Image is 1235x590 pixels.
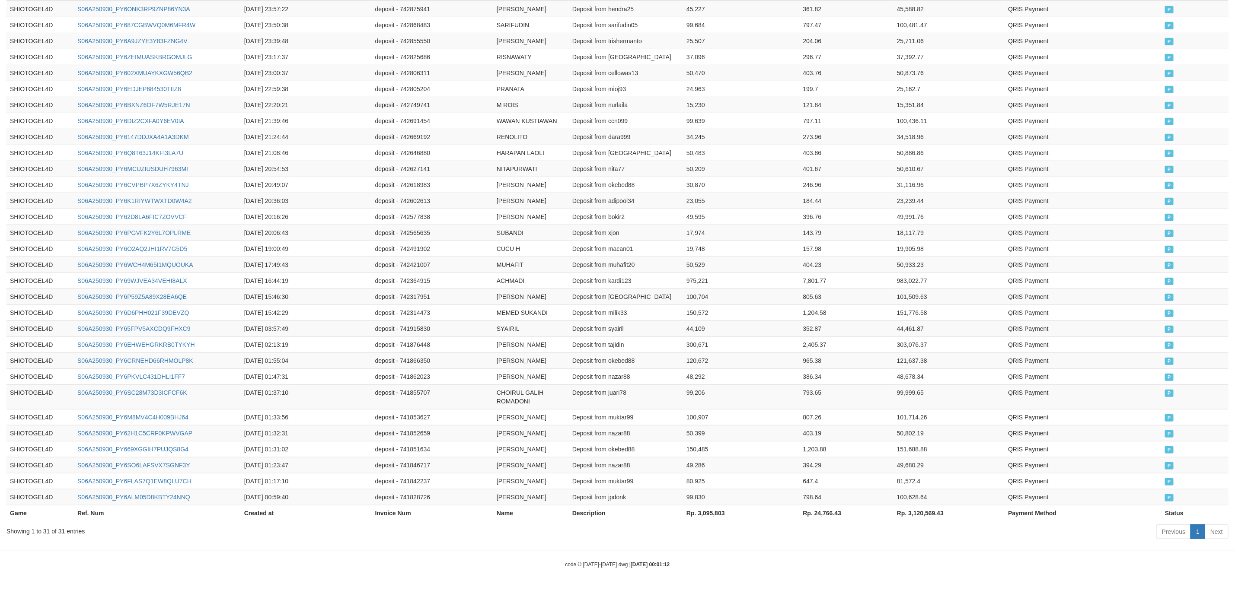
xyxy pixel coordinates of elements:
[799,81,893,97] td: 199.7
[493,368,569,384] td: [PERSON_NAME]
[6,145,74,161] td: SHIOTOGEL4D
[6,49,74,65] td: SHIOTOGEL4D
[894,129,1005,145] td: 34,518.96
[894,289,1005,305] td: 101,509.63
[1165,134,1174,141] span: PAID
[77,102,190,108] a: S06A250930_PY6BXNZ6OF7W5RJE17N
[569,17,683,33] td: Deposit from sarifudin05
[894,193,1005,209] td: 23,239.44
[1005,441,1162,457] td: QRIS Payment
[241,17,372,33] td: [DATE] 23:50:38
[1005,368,1162,384] td: QRIS Payment
[683,177,799,193] td: 30,870
[894,384,1005,409] td: 99,999.65
[799,113,893,129] td: 797.11
[799,305,893,320] td: 1,204.58
[894,320,1005,336] td: 44,461.87
[77,462,190,469] a: S06A250930_PY6SO6LAFSVX7SGNF3Y
[1165,358,1174,365] span: PAID
[241,209,372,225] td: [DATE] 20:16:26
[241,161,372,177] td: [DATE] 20:54:53
[241,49,372,65] td: [DATE] 23:17:37
[6,209,74,225] td: SHIOTOGEL4D
[372,241,493,257] td: deposit - 742491902
[1005,81,1162,97] td: QRIS Payment
[894,81,1005,97] td: 25,162.7
[493,352,569,368] td: [PERSON_NAME]
[1005,113,1162,129] td: QRIS Payment
[493,17,569,33] td: SARIFUDIN
[569,65,683,81] td: Deposit from cellowas13
[241,241,372,257] td: [DATE] 19:00:49
[1165,86,1174,93] span: PAID
[372,113,493,129] td: deposit - 742691454
[1005,33,1162,49] td: QRIS Payment
[241,368,372,384] td: [DATE] 01:47:31
[799,352,893,368] td: 965.38
[894,49,1005,65] td: 37,392.77
[1005,225,1162,241] td: QRIS Payment
[683,97,799,113] td: 15,230
[1165,38,1174,45] span: PAID
[241,65,372,81] td: [DATE] 23:00:37
[241,305,372,320] td: [DATE] 15:42:29
[569,145,683,161] td: Deposit from [GEOGRAPHIC_DATA]
[493,257,569,273] td: MUHAFIT
[1005,129,1162,145] td: QRIS Payment
[77,38,188,44] a: S06A250930_PY6A9JZYE3Y83FZNG4V
[372,352,493,368] td: deposit - 741866350
[799,241,893,257] td: 157.98
[493,81,569,97] td: PRANATA
[6,33,74,49] td: SHIOTOGEL4D
[1005,384,1162,409] td: QRIS Payment
[1005,241,1162,257] td: QRIS Payment
[1005,193,1162,209] td: QRIS Payment
[77,70,192,76] a: S06A250930_PY602XMUAYKXGW56QB2
[683,65,799,81] td: 50,470
[799,177,893,193] td: 246.96
[6,65,74,81] td: SHIOTOGEL4D
[799,17,893,33] td: 797.47
[799,33,893,49] td: 204.06
[6,193,74,209] td: SHIOTOGEL4D
[799,384,893,409] td: 793.65
[241,409,372,425] td: [DATE] 01:33:56
[569,209,683,225] td: Deposit from bokir2
[1165,446,1174,454] span: PAID
[77,261,193,268] a: S06A250930_PY6WCH4M65I1MQUOUKA
[1165,70,1174,77] span: PAID
[493,65,569,81] td: [PERSON_NAME]
[77,22,195,29] a: S06A250930_PY687CGBWVQ0M6MFR4W
[569,193,683,209] td: Deposit from adipool34
[372,289,493,305] td: deposit - 742317951
[683,1,799,17] td: 45,227
[493,225,569,241] td: SUBANDI
[1165,374,1174,381] span: PAID
[372,49,493,65] td: deposit - 742825686
[569,305,683,320] td: Deposit from milik33
[799,336,893,352] td: 2,405.37
[569,320,683,336] td: Deposit from syairil
[683,257,799,273] td: 50,529
[372,457,493,473] td: deposit - 741846717
[569,33,683,49] td: Deposit from trishermanto
[683,320,799,336] td: 44,109
[1165,326,1174,333] span: PAID
[241,225,372,241] td: [DATE] 20:06:43
[894,368,1005,384] td: 48,678.34
[241,177,372,193] td: [DATE] 20:49:07
[799,257,893,273] td: 404.23
[1005,1,1162,17] td: QRIS Payment
[569,409,683,425] td: Deposit from muktar99
[241,273,372,289] td: [DATE] 16:44:19
[372,129,493,145] td: deposit - 742669192
[493,97,569,113] td: M ROIS
[683,273,799,289] td: 975,221
[77,165,188,172] a: S06A250930_PY6MCUZIUSDUH7963MI
[799,193,893,209] td: 184.44
[1165,102,1174,109] span: PAID
[569,97,683,113] td: Deposit from nurlaila
[493,305,569,320] td: MEMED SUKANDI
[372,305,493,320] td: deposit - 742314473
[493,320,569,336] td: SYAIRIL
